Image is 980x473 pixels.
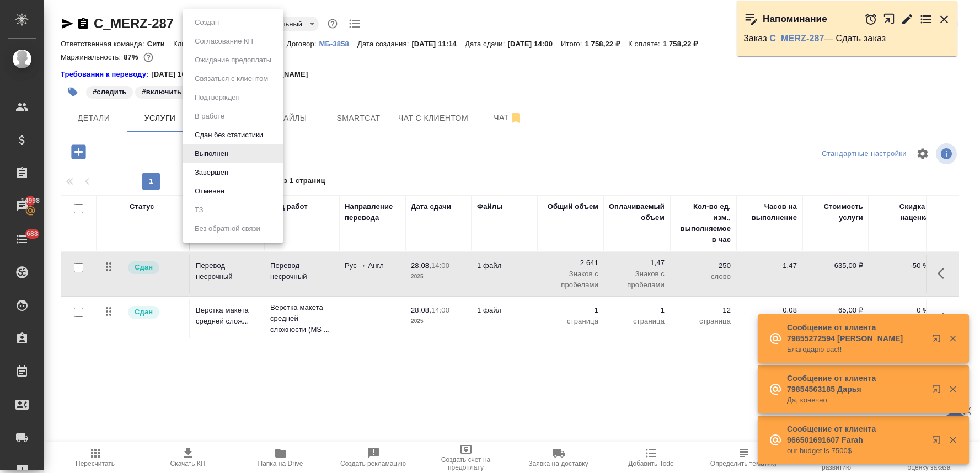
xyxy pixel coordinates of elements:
[191,148,232,160] button: Выполнен
[864,13,877,26] button: Отложить
[787,373,925,395] p: Сообщение от клиента 79854563185 Дарья
[787,423,925,445] p: Сообщение от клиента 966501691607 Farah
[769,34,824,43] a: C_MERZ-287
[941,435,964,445] button: Закрыть
[763,14,827,25] p: Напоминание
[901,13,914,26] button: Редактировать
[743,33,951,44] p: Заказ — Сдать заказ
[191,185,228,197] button: Отменен
[191,35,256,47] button: Согласование КП
[787,395,925,406] p: Да, конечно
[191,73,271,85] button: Связаться с клиентом
[925,429,952,455] button: Открыть в новой вкладке
[191,204,207,216] button: ТЗ
[191,223,264,235] button: Без обратной связи
[191,166,232,179] button: Завершен
[941,334,964,343] button: Закрыть
[883,7,896,31] button: Открыть в новой вкладке
[191,92,243,104] button: Подтвержден
[191,17,222,29] button: Создан
[919,13,933,26] button: Перейти в todo
[787,322,925,344] p: Сообщение от клиента 79855272594 [PERSON_NAME]
[191,129,266,141] button: Сдан без статистики
[787,344,925,355] p: Благодарю вас!!
[925,378,952,405] button: Открыть в новой вкладке
[941,384,964,394] button: Закрыть
[925,327,952,354] button: Открыть в новой вкладке
[191,54,275,66] button: Ожидание предоплаты
[938,13,951,26] button: Закрыть
[191,110,228,122] button: В работе
[787,445,925,456] p: our budget is 7500$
